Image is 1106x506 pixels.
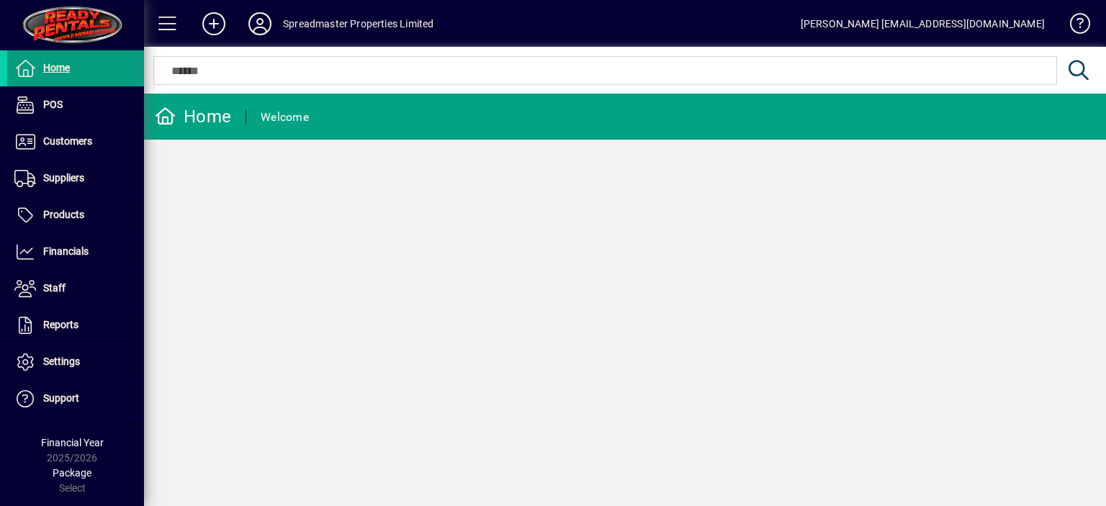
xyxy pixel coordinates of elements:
a: Staff [7,271,144,307]
span: Settings [43,356,80,367]
a: Products [7,197,144,233]
div: Home [155,105,231,128]
div: Spreadmaster Properties Limited [283,12,433,35]
a: POS [7,87,144,123]
a: Suppliers [7,161,144,196]
div: Welcome [261,106,309,129]
button: Profile [237,11,283,37]
span: Package [53,467,91,479]
span: Products [43,209,84,220]
a: Settings [7,344,144,380]
a: Customers [7,124,144,160]
a: Support [7,381,144,417]
a: Reports [7,307,144,343]
span: Staff [43,282,66,294]
span: Financial Year [41,437,104,448]
span: Suppliers [43,172,84,184]
span: Support [43,392,79,404]
span: Customers [43,135,92,147]
div: [PERSON_NAME] [EMAIL_ADDRESS][DOMAIN_NAME] [801,12,1045,35]
button: Add [191,11,237,37]
span: POS [43,99,63,110]
span: Home [43,62,70,73]
span: Financials [43,245,89,257]
a: Financials [7,234,144,270]
a: Knowledge Base [1059,3,1088,50]
span: Reports [43,319,78,330]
